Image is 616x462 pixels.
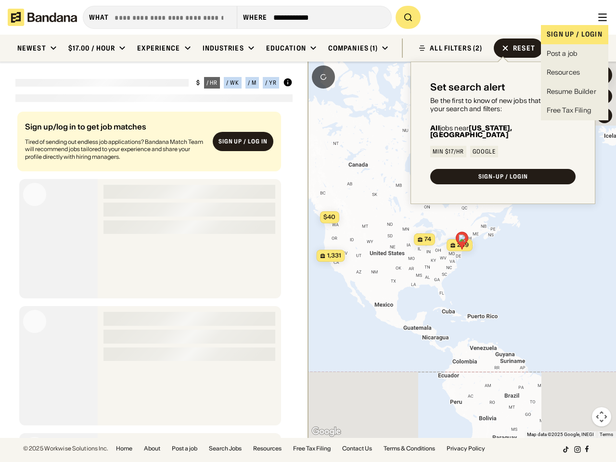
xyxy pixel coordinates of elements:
span: $40 [323,213,335,220]
div: Companies (1) [328,44,378,52]
div: Sign up/log in to get job matches [25,123,205,138]
a: Terms & Conditions [384,446,435,451]
div: Post a job [547,49,577,59]
div: what [89,13,109,22]
div: Free Tax Filing [547,106,591,115]
div: Where [243,13,268,22]
div: / wk [226,80,239,86]
div: jobs near [430,125,576,138]
div: SIGN-UP / LOGIN [478,174,527,180]
img: Bandana logotype [8,9,77,26]
b: [US_STATE], [GEOGRAPHIC_DATA] [430,124,512,139]
a: Resources [541,63,608,82]
div: ALL FILTERS (2) [430,45,482,51]
span: Map data ©2025 Google, INEGI [527,432,594,437]
a: Post a job [541,44,608,64]
div: Google [473,149,496,154]
a: Terms (opens in new tab) [600,432,613,437]
div: / hr [206,80,218,86]
div: Resources [547,68,580,77]
button: Map camera controls [592,407,611,426]
div: Reset [513,45,535,51]
a: Free Tax Filing [541,101,608,120]
a: Free Tax Filing [293,446,331,451]
div: Tired of sending out endless job applications? Bandana Match Team will recommend jobs tailored to... [25,138,205,161]
div: Resume Builder [547,87,596,97]
a: Contact Us [342,446,372,451]
a: Privacy Policy [447,446,485,451]
div: grid [15,108,293,438]
img: Google [310,425,342,438]
div: Sign up / Log in [218,138,268,145]
div: Be the first to know of new jobs that match your search and filters: [430,97,576,113]
div: Set search alert [430,81,505,93]
a: Search Jobs [209,446,242,451]
span: 74 [424,235,431,244]
div: Experience [137,44,180,52]
a: Open this area in Google Maps (opens a new window) [310,425,342,438]
div: Newest [17,44,46,52]
a: Resume Builder [541,82,608,102]
span: 1,331 [327,252,341,260]
a: Resources [253,446,282,451]
div: Min $17/hr [433,149,464,154]
a: Home [116,446,132,451]
div: / m [248,80,257,86]
a: About [144,446,160,451]
b: All [430,124,439,132]
div: Sign up / login [541,25,608,44]
div: Industries [203,44,244,52]
div: $ [196,79,200,87]
a: Post a job [172,446,197,451]
div: / yr [265,80,277,86]
div: © 2025 Workwise Solutions Inc. [23,446,108,451]
div: Education [266,44,306,52]
div: $17.00 / hour [68,44,115,52]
